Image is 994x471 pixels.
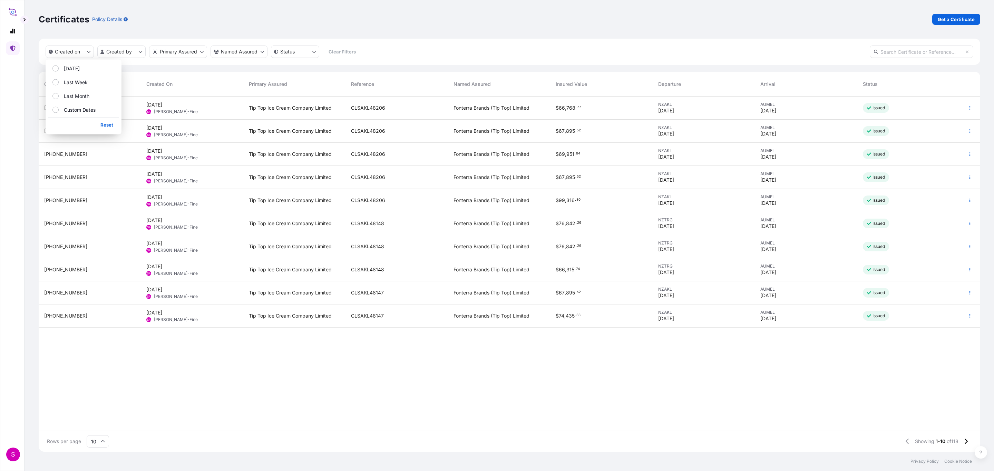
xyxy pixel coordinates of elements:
span: [DATE] [760,200,776,207]
span: Tip Top Ice Cream Company Limited [249,243,332,250]
span: Tip Top Ice Cream Company Limited [249,104,332,111]
span: S [11,451,15,458]
p: Reset [100,121,113,128]
span: AUMEL [760,102,851,107]
button: distributor Filter options [149,46,207,58]
span: . [575,199,576,201]
span: of 118 [947,438,958,445]
span: [PERSON_NAME]-Fine [154,271,198,276]
span: 84 [576,152,580,155]
span: Created On [146,81,173,88]
span: Showing [915,438,934,445]
span: 26 [577,222,581,224]
span: 895 [566,175,575,180]
span: 951 [566,152,574,157]
span: Fonterra Brands (Tip Top) Limited [454,220,529,227]
span: Rows per page [47,438,81,445]
span: , [565,290,566,295]
span: 66 [559,267,565,272]
span: 66 [559,106,565,110]
p: Created by [106,48,132,55]
span: $ [556,198,559,203]
span: [PHONE_NUMBER] [44,220,87,227]
p: Issued [873,267,885,272]
span: [PHONE_NUMBER] [44,151,87,158]
span: $ [556,106,559,110]
span: AUMEL [760,263,851,269]
span: NZAKL [658,125,749,130]
span: Certificate Number [44,81,88,88]
span: , [565,198,566,203]
span: Fonterra Brands (Tip Top) Limited [454,174,529,181]
span: Fonterra Brands (Tip Top) Limited [454,197,529,204]
p: Issued [873,198,885,203]
span: . [576,222,577,224]
span: [DATE] [146,217,162,224]
span: Departure [658,81,681,88]
span: $ [556,129,559,133]
span: CLSAKL48206 [351,151,385,158]
span: [DATE] [146,171,162,178]
span: Fonterra Brands (Tip Top) Limited [454,151,529,158]
span: 69 [559,152,565,157]
span: 76 [559,244,565,249]
span: [DATE] [146,194,162,201]
span: Tip Top Ice Cream Company Limited [249,151,332,158]
span: [DATE] [760,269,776,276]
button: [DATE] [48,62,119,75]
span: SA [147,247,151,254]
span: 895 [566,290,575,295]
span: [PHONE_NUMBER] [44,174,87,181]
span: SA [147,154,151,161]
span: [DATE] [658,130,674,137]
span: 67 [559,175,565,180]
span: [PERSON_NAME]-Fine [154,294,198,299]
span: [PHONE_NUMBER] [44,197,87,204]
span: Tip Top Ice Cream Company Limited [249,128,332,134]
span: $ [556,152,559,157]
span: [DATE] [146,263,162,270]
span: NZAKL [658,102,749,107]
span: . [575,176,576,178]
p: Issued [873,151,885,157]
span: NZAKL [658,148,749,153]
span: SA [147,201,151,208]
button: createdBy Filter options [97,46,146,58]
span: , [565,175,566,180]
div: createdOn Filter options [46,60,121,134]
span: 52 [577,129,581,132]
span: $ [556,290,559,295]
button: Reset [95,119,119,130]
a: Privacy Policy [910,459,939,464]
span: [DATE] [760,246,776,253]
span: , [565,106,566,110]
span: , [565,267,566,272]
a: Get a Certificate [932,14,980,25]
span: AUMEL [760,125,851,130]
span: [DATE] [658,177,674,183]
span: 435 [566,313,575,318]
p: Issued [873,290,885,295]
button: Last Week [48,76,119,89]
span: , [565,244,566,249]
span: Tip Top Ice Cream Company Limited [249,266,332,273]
span: [DATE] [658,246,674,253]
span: [DATE] [658,107,674,114]
span: [PERSON_NAME]-Fine [154,248,198,253]
p: Issued [873,244,885,249]
span: Tip Top Ice Cream Company Limited [249,197,332,204]
span: [DATE] [658,315,674,322]
span: 52 [577,176,581,178]
span: Named Assured [454,81,491,88]
span: [DATE] [760,153,776,160]
span: . [575,268,576,270]
span: CLSAKL48206 [351,174,385,181]
span: [PHONE_NUMBER] [44,128,87,134]
span: 77 [577,106,581,109]
span: 80 [576,199,581,201]
span: 842 [566,244,575,249]
span: [DATE] [760,107,776,114]
p: Named Assured [221,48,257,55]
span: [DATE] [658,153,674,160]
span: $ [556,175,559,180]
